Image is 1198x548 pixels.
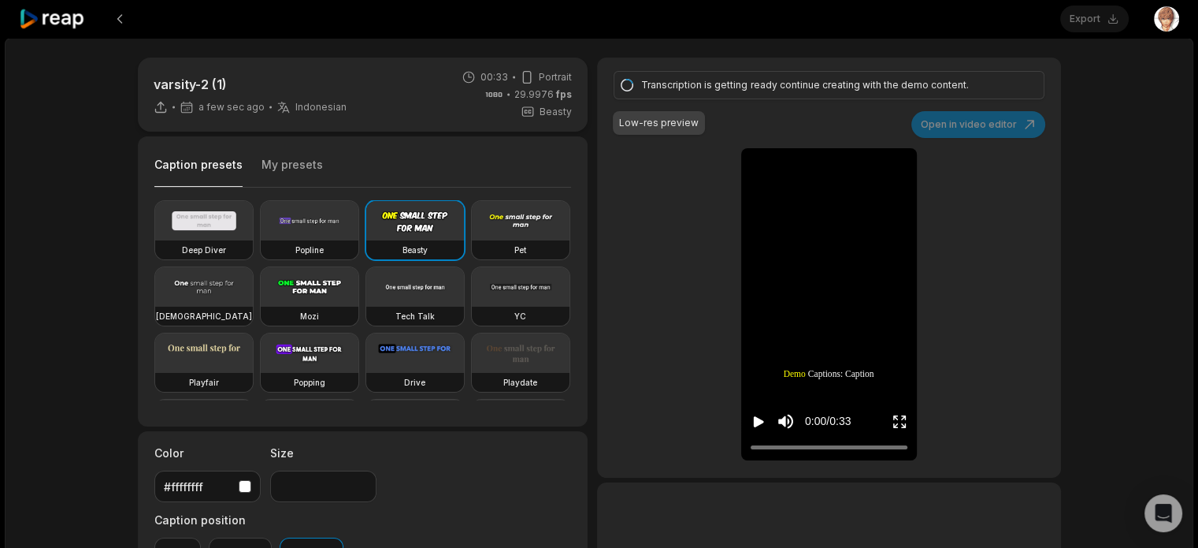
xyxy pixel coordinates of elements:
[641,78,1011,92] div: Transcription is getting ready continue creating with the demo content.
[514,310,526,322] h3: YC
[189,376,219,389] h3: Playfair
[395,310,435,322] h3: Tech Talk
[154,157,243,188] button: Caption presets
[540,105,572,119] span: Beasty
[154,445,261,461] label: Color
[514,244,526,256] h3: Pet
[154,75,347,94] p: varsity-2 (1)
[156,310,252,322] h3: [DEMOGRAPHIC_DATA]
[808,367,843,381] span: Captions:
[404,376,425,389] h3: Drive
[1144,494,1182,532] div: Open Intercom Messenger
[776,412,796,431] button: Mute sound
[300,310,319,322] h3: Mozi
[154,512,343,528] label: Caption position
[539,70,572,84] span: Portrait
[556,88,572,100] span: fps
[503,376,537,389] h3: Playdate
[751,407,766,436] button: Play video
[154,471,261,502] button: #ffffffff
[164,479,232,495] div: #ffffffff
[619,116,699,130] div: Low-res preview
[294,376,325,389] h3: Popping
[514,88,572,102] span: 29.9976
[261,157,323,187] button: My presets
[295,101,347,114] span: Indonesian
[845,367,874,381] span: Caption
[198,101,265,114] span: a few sec ago
[182,244,226,256] h3: Deep Diver
[402,244,428,256] h3: Beasty
[480,70,508,84] span: 00:33
[805,413,851,430] div: 0:00 / 0:33
[270,445,376,461] label: Size
[295,244,324,256] h3: Popline
[784,367,806,381] span: Demo
[892,407,907,436] button: Enter Fullscreen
